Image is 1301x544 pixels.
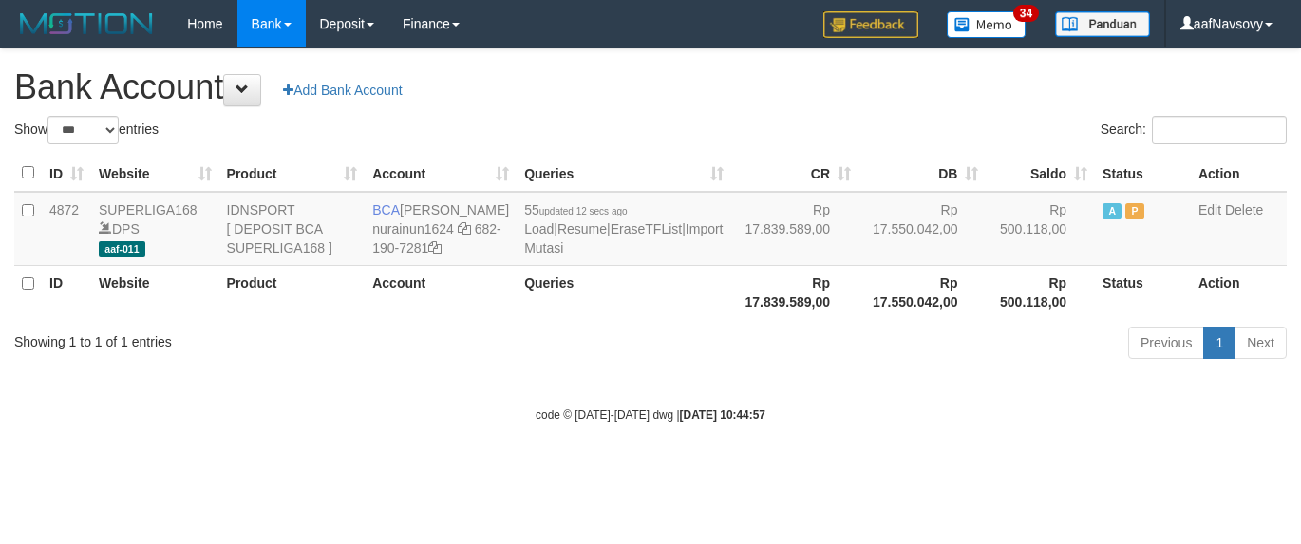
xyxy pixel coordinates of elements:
[1055,11,1150,37] img: panduan.png
[14,68,1287,106] h1: Bank Account
[99,202,198,217] a: SUPERLIGA168
[365,192,517,266] td: [PERSON_NAME] 682-190-7281
[517,265,730,319] th: Queries
[1013,5,1039,22] span: 34
[1128,327,1204,359] a: Previous
[14,116,159,144] label: Show entries
[1191,265,1287,319] th: Action
[219,265,366,319] th: Product
[858,155,986,192] th: DB: activate to sort column ascending
[42,265,91,319] th: ID
[91,192,219,266] td: DPS
[428,240,442,255] a: Copy 6821907281 to clipboard
[524,202,627,217] span: 55
[271,74,414,106] a: Add Bank Account
[458,221,471,236] a: Copy nurainun1624 to clipboard
[536,408,765,422] small: code © [DATE]-[DATE] dwg |
[99,241,145,257] span: aaf-011
[365,155,517,192] th: Account: activate to sort column ascending
[219,155,366,192] th: Product: activate to sort column ascending
[1203,327,1235,359] a: 1
[1125,203,1144,219] span: Paused
[517,155,730,192] th: Queries: activate to sort column ascending
[524,221,723,255] a: Import Mutasi
[539,206,628,216] span: updated 12 secs ago
[947,11,1027,38] img: Button%20Memo.svg
[524,221,554,236] a: Load
[1103,203,1122,219] span: Active
[91,265,219,319] th: Website
[557,221,607,236] a: Resume
[524,202,723,255] span: | | |
[731,265,858,319] th: Rp 17.839.589,00
[1095,265,1191,319] th: Status
[219,192,366,266] td: IDNSPORT [ DEPOSIT BCA SUPERLIGA168 ]
[372,202,400,217] span: BCA
[47,116,119,144] select: Showentries
[858,265,986,319] th: Rp 17.550.042,00
[14,325,528,351] div: Showing 1 to 1 of 1 entries
[1095,155,1191,192] th: Status
[14,9,159,38] img: MOTION_logo.png
[986,192,1095,266] td: Rp 500.118,00
[986,265,1095,319] th: Rp 500.118,00
[91,155,219,192] th: Website: activate to sort column ascending
[42,155,91,192] th: ID: activate to sort column ascending
[858,192,986,266] td: Rp 17.550.042,00
[611,221,682,236] a: EraseTFList
[42,192,91,266] td: 4872
[731,155,858,192] th: CR: activate to sort column ascending
[1235,327,1287,359] a: Next
[1198,202,1221,217] a: Edit
[680,408,765,422] strong: [DATE] 10:44:57
[823,11,918,38] img: Feedback.jpg
[1101,116,1287,144] label: Search:
[372,221,454,236] a: nurainun1624
[986,155,1095,192] th: Saldo: activate to sort column ascending
[365,265,517,319] th: Account
[1191,155,1287,192] th: Action
[1152,116,1287,144] input: Search:
[1225,202,1263,217] a: Delete
[731,192,858,266] td: Rp 17.839.589,00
